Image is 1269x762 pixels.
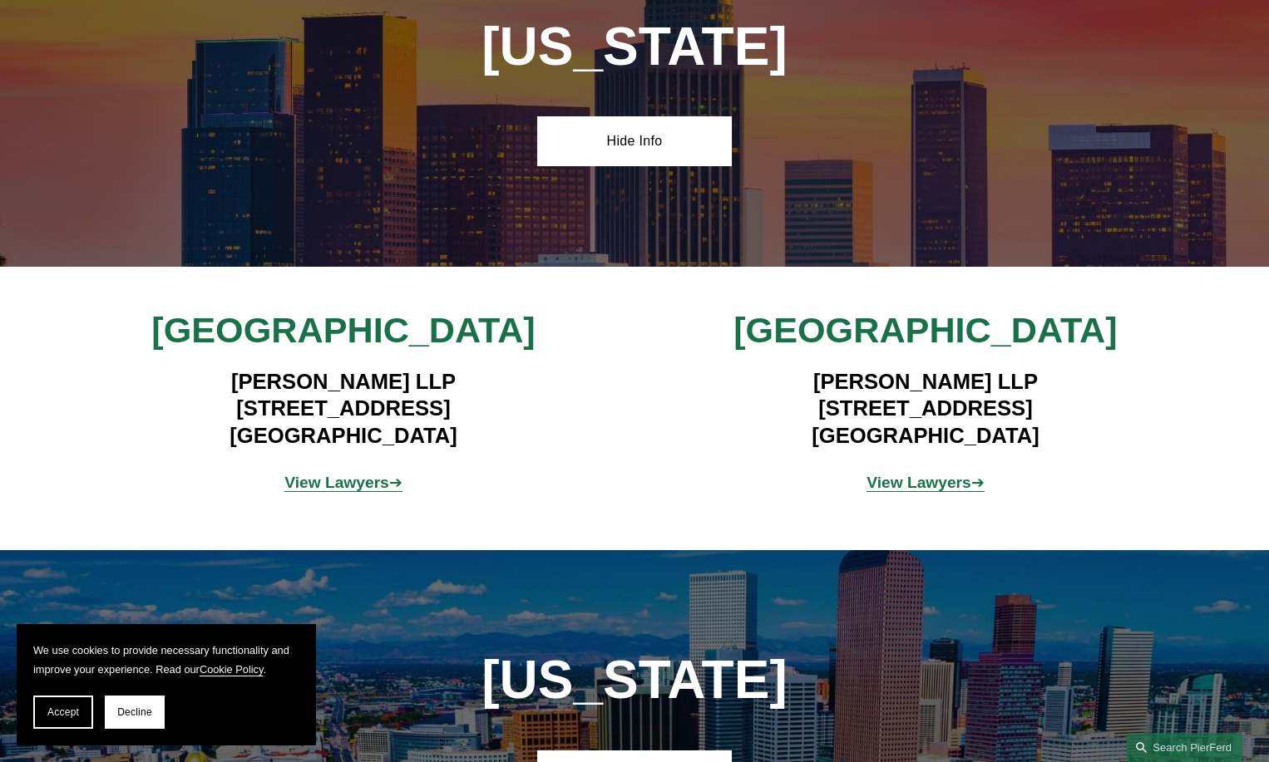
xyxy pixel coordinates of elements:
[33,696,93,729] button: Accept
[284,474,389,491] strong: View Lawyers
[200,663,264,676] a: Cookie Policy
[392,17,876,77] h1: [US_STATE]
[392,650,876,710] h1: [US_STATE]
[867,474,971,491] strong: View Lawyers
[284,474,402,491] a: View Lawyers➔
[47,706,79,718] span: Accept
[537,116,731,166] a: Hide Info
[101,368,585,449] h4: [PERSON_NAME] LLP [STREET_ADDRESS] [GEOGRAPHIC_DATA]
[33,641,299,679] p: We use cookies to provide necessary functionality and improve your experience. Read our .
[151,310,535,350] span: [GEOGRAPHIC_DATA]
[683,368,1168,449] h4: [PERSON_NAME] LLP [STREET_ADDRESS] [GEOGRAPHIC_DATA]
[867,474,985,491] span: ➔
[117,706,152,718] span: Decline
[867,474,985,491] a: View Lawyers➔
[17,624,316,745] section: Cookie banner
[1126,733,1242,762] a: Search this site
[733,310,1117,350] span: [GEOGRAPHIC_DATA]
[284,474,402,491] span: ➔
[105,696,165,729] button: Decline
